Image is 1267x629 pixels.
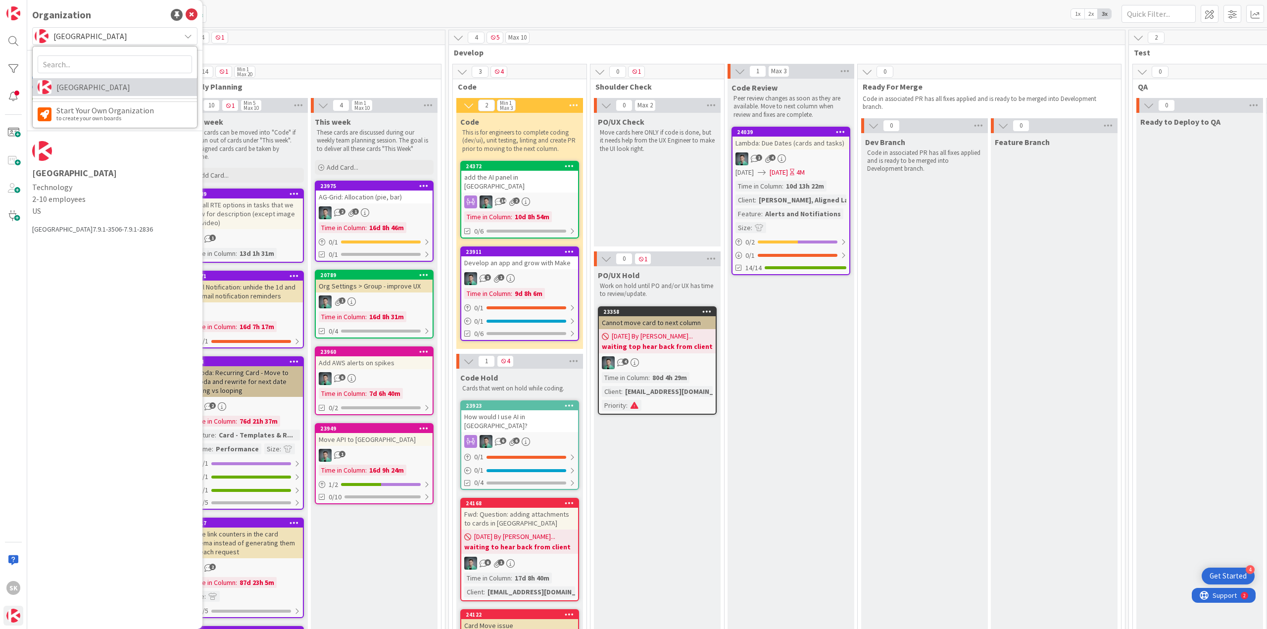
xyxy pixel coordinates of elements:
[199,497,208,508] span: 0/5
[511,288,512,299] span: :
[315,181,434,262] a: 23975AG-Grid: Allocation (pie, bar)VPTime in Column:16d 8h 46m0/10/1
[191,191,303,197] div: 24389
[598,117,644,127] span: PO/UX Check
[461,499,578,508] div: 24168
[863,95,1110,111] p: Code in associated PR has all fixes applied and is ready to be merged into Development branch.
[237,416,280,427] div: 76d 21h 37m
[602,372,648,383] div: Time in Column
[209,402,216,409] span: 2
[863,82,1109,92] span: Ready For Merge
[621,386,623,397] span: :
[616,99,633,111] span: 0
[602,400,626,411] div: Priority
[732,152,849,165] div: VP
[513,197,520,204] span: 2
[53,29,175,43] span: [GEOGRAPHIC_DATA]
[461,451,578,463] div: 0/1
[732,236,849,248] div: 0/2
[464,288,511,299] div: Time in Column
[316,433,433,446] div: Move API to [GEOGRAPHIC_DATA]
[755,194,756,205] span: :
[329,403,338,413] span: 0/2
[186,484,303,496] div: 1/1
[474,329,484,339] span: 0/6
[365,465,367,476] span: :
[474,532,555,542] span: [DATE] By [PERSON_NAME]...
[191,273,303,280] div: 24371
[461,557,578,570] div: VP
[474,478,484,488] span: 0/4
[329,249,338,260] span: 0/1
[732,137,849,149] div: Lambda: Due Dates (cards and tasks)
[339,297,345,304] span: 1
[782,181,783,192] span: :
[319,465,365,476] div: Time in Column
[319,222,365,233] div: Time in Column
[329,480,338,490] span: 1 / 2
[464,211,511,222] div: Time in Column
[468,32,485,44] span: 4
[316,424,433,433] div: 23949
[319,311,365,322] div: Time in Column
[1152,66,1169,78] span: 0
[320,425,433,432] div: 23949
[319,449,332,462] img: VP
[33,104,197,124] a: Start Your Own Organizationto create your own boards
[599,307,716,329] div: 23358Cannot move card to next column
[602,356,615,369] img: VP
[367,465,406,476] div: 16d 9h 24m
[735,152,748,165] img: VP
[215,66,232,78] span: 1
[316,372,433,385] div: VP
[186,366,303,397] div: Lambda: Recurring Card - Move to lambda and rewrite for next date setting vs looping
[315,423,434,504] a: 23949Move API to [GEOGRAPHIC_DATA]VPTime in Column:16d 9h 24m1/20/10
[186,190,303,198] div: 24389
[183,82,429,92] span: Weekly Planning
[461,162,578,171] div: 24372
[186,519,303,558] div: 22717Store link counters in the card schema instead of generating them for each request
[6,609,20,623] img: avatar
[461,162,578,193] div: 24372add the AI panel in [GEOGRAPHIC_DATA]
[212,443,213,454] span: :
[461,315,578,328] div: 0/1
[1098,9,1111,19] span: 3x
[191,358,303,365] div: 6854
[186,198,303,229] div: Add all RTE options in tasks that we show for description (except image and video)
[209,235,216,241] span: 1
[599,316,716,329] div: Cannot move card to next column
[186,232,303,245] div: VP
[354,100,366,105] div: Min 1
[500,197,506,204] span: 14
[56,114,154,122] div: to create your own boards
[236,416,237,427] span: :
[244,100,255,105] div: Min 5
[199,336,208,346] span: 0 / 1
[466,163,578,170] div: 24372
[745,263,762,273] span: 14/14
[186,471,303,483] div: 1/1
[626,400,628,411] span: :
[319,206,332,219] img: VP
[316,191,433,203] div: AG-Grid: Allocation (pie, bar)
[623,386,736,397] div: [EMAIL_ADDRESS][DOMAIN_NAME]
[466,402,578,409] div: 23923
[600,129,715,153] p: Move cards here ONLY if code is done, but it needs help from the UX Engineer to make the UI look ...
[316,356,433,369] div: Add AWS alerts on spikes
[191,520,303,527] div: 22717
[464,586,484,597] div: Client
[770,167,788,178] span: [DATE]
[51,4,54,12] div: 2
[209,564,216,570] span: 2
[650,372,689,383] div: 80d 4h 29m
[237,248,277,259] div: 13d 1h 31m
[603,308,716,315] div: 23358
[461,302,578,314] div: 0/1
[508,35,527,40] div: Max 10
[622,358,629,365] span: 4
[461,171,578,193] div: add the AI panel in [GEOGRAPHIC_DATA]
[333,99,349,111] span: 4
[38,80,51,94] img: avatar
[329,237,338,247] span: 0 / 1
[460,161,579,239] a: 24372add the AI panel in [GEOGRAPHIC_DATA]VPTime in Column:10d 8h 54m0/6
[737,129,849,136] div: 24039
